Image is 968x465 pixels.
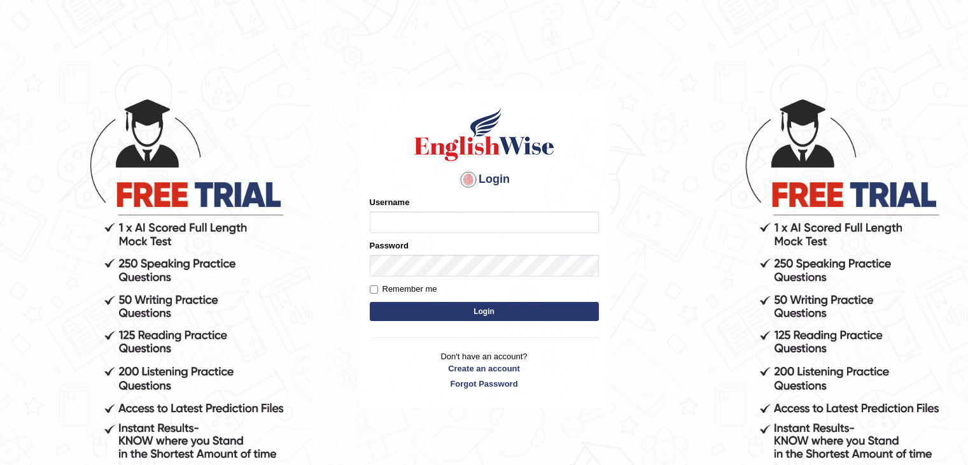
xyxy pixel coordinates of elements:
button: Login [370,302,599,321]
p: Don't have an account? [370,350,599,390]
input: Remember me [370,285,378,294]
label: Username [370,196,410,208]
a: Forgot Password [370,378,599,390]
a: Create an account [370,362,599,375]
h4: Login [370,169,599,190]
img: Logo of English Wise sign in for intelligent practice with AI [412,106,557,163]
label: Password [370,240,409,252]
label: Remember me [370,283,437,296]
